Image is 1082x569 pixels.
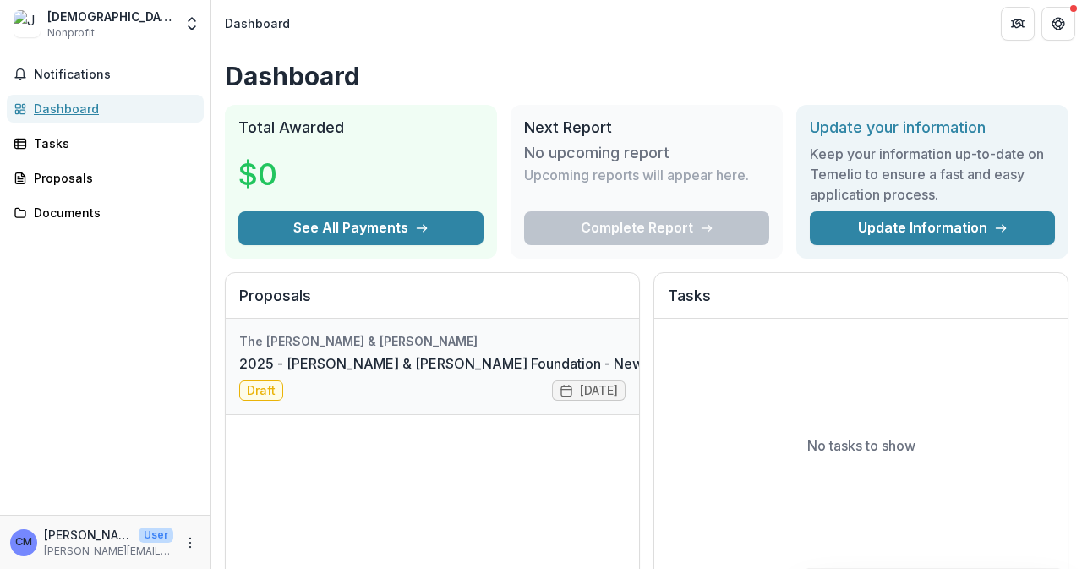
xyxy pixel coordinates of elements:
a: Dashboard [7,95,204,123]
nav: breadcrumb [218,11,297,36]
a: Update Information [810,211,1055,245]
a: Documents [7,199,204,227]
span: Nonprofit [47,25,95,41]
div: Chris Moser [15,537,32,548]
p: No tasks to show [807,435,915,456]
h2: Update your information [810,118,1055,137]
button: Partners [1001,7,1035,41]
h1: Dashboard [225,61,1068,91]
h2: Next Report [524,118,769,137]
h2: Proposals [239,287,626,319]
div: Tasks [34,134,190,152]
div: [DEMOGRAPHIC_DATA] Refugee Service [GEOGRAPHIC_DATA] [47,8,173,25]
button: More [180,533,200,553]
div: Documents [34,204,190,222]
button: Notifications [7,61,204,88]
p: [PERSON_NAME][EMAIL_ADDRESS][PERSON_NAME][DOMAIN_NAME] [44,544,173,559]
button: See All Payments [238,211,484,245]
h2: Total Awarded [238,118,484,137]
a: Proposals [7,164,204,192]
h3: $0 [238,151,365,197]
img: Jesuit Refugee Service USA [14,10,41,37]
p: User [139,528,173,543]
h3: Keep your information up-to-date on Temelio to ensure a fast and easy application process. [810,144,1055,205]
div: Dashboard [34,100,190,118]
a: Tasks [7,129,204,157]
h3: No upcoming report [524,144,669,162]
button: Get Help [1041,7,1075,41]
div: Proposals [34,169,190,187]
p: [PERSON_NAME] [44,526,132,544]
button: Open entity switcher [180,7,204,41]
h2: Tasks [668,287,1054,319]
p: Upcoming reports will appear here. [524,165,749,185]
div: Dashboard [225,14,290,32]
a: 2025 - [PERSON_NAME] & [PERSON_NAME] Foundation - New Grantee Form [239,353,734,374]
span: Notifications [34,68,197,82]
